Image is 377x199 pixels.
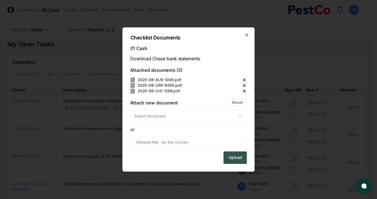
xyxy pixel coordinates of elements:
h2: Checklist Documents [130,35,247,40]
a: 2025-08-CHI-1268.pdf [130,88,188,94]
div: Attach new document [130,99,178,106]
button: Upload [224,151,247,164]
div: Download Chase bank statements [130,55,247,62]
div: 01 Cash [130,45,247,52]
a: 2025-08-ALN-1096.pdf [130,77,189,83]
button: Reset [228,99,247,106]
div: Attached documents ( 3 ) [130,67,247,73]
a: 2025-08-CRP-8365.pdf [130,83,189,88]
div: or [130,126,247,133]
